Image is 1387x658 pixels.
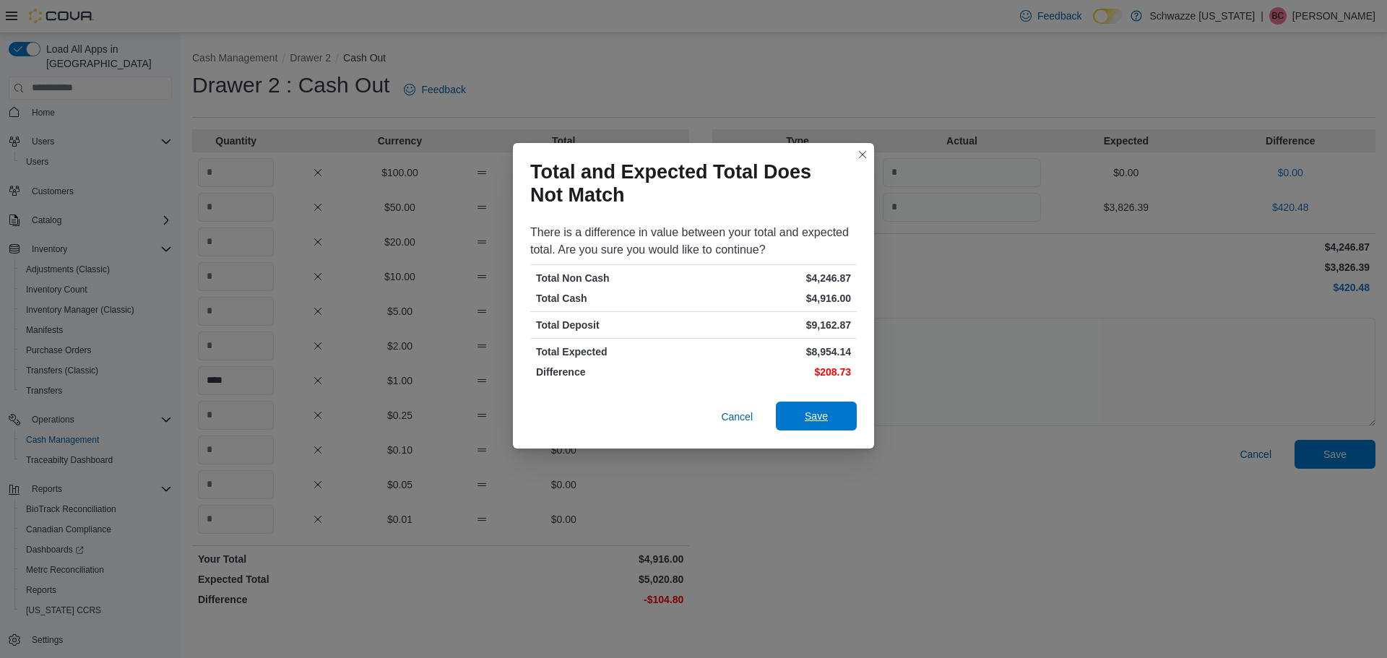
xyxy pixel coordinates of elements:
[536,345,691,359] p: Total Expected
[696,365,851,379] p: $208.73
[530,224,857,259] div: There is a difference in value between your total and expected total. Are you sure you would like...
[536,318,691,332] p: Total Deposit
[696,318,851,332] p: $9,162.87
[536,291,691,306] p: Total Cash
[715,402,759,431] button: Cancel
[854,146,871,163] button: Closes this modal window
[536,271,691,285] p: Total Non Cash
[696,291,851,306] p: $4,916.00
[696,345,851,359] p: $8,954.14
[805,409,828,423] span: Save
[530,160,845,207] h1: Total and Expected Total Does Not Match
[721,410,753,424] span: Cancel
[536,365,691,379] p: Difference
[776,402,857,430] button: Save
[696,271,851,285] p: $4,246.87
